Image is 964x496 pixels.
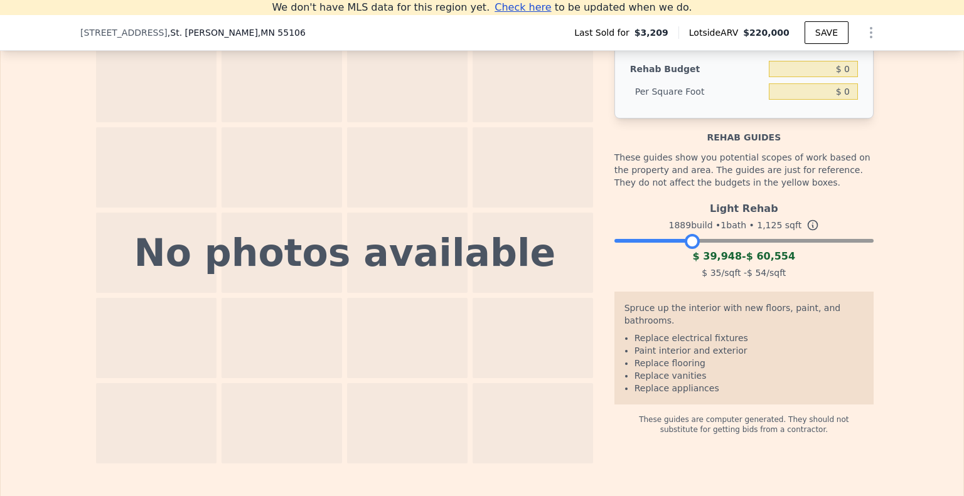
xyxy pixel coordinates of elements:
[702,268,721,278] span: $ 35
[134,234,556,272] div: No photos available
[743,28,790,38] span: $220,000
[80,26,168,39] span: [STREET_ADDRESS]
[614,196,874,216] div: Light Rehab
[574,26,635,39] span: Last Sold for
[495,1,551,13] span: Check here
[635,344,864,357] li: Paint interior and exterior
[614,249,874,264] div: -
[635,26,668,39] span: $3,209
[614,404,874,435] div: These guides are computer generated. They should not substitute for getting bids from a contractor.
[757,220,782,230] span: 1,125
[693,250,742,262] span: $ 39,948
[635,332,864,344] li: Replace electrical fixtures
[689,26,743,39] span: Lotside ARV
[614,119,874,144] div: Rehab guides
[635,369,864,382] li: Replace vanities
[630,58,764,80] div: Rehab Budget
[747,268,766,278] span: $ 54
[624,302,864,332] div: Spruce up the interior with new floors, paint, and bathrooms.
[258,28,306,38] span: , MN 55106
[635,357,864,369] li: Replace flooring
[614,264,874,282] div: /sqft - /sqft
[805,21,849,44] button: SAVE
[168,26,306,39] span: , St. [PERSON_NAME]
[614,144,874,196] div: These guides show you potential scopes of work based on the property and area. The guides are jus...
[746,250,795,262] span: $ 60,554
[614,216,874,234] div: 1889 build • 1 bath • sqft
[859,20,884,45] button: Show Options
[630,80,764,103] div: Per Square Foot
[635,382,864,394] li: Replace appliances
